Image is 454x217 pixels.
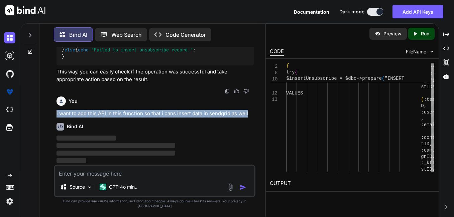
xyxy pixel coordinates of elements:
[270,63,277,70] span: 2
[4,68,15,79] img: githubDark
[266,176,438,191] h2: OUTPUT
[109,184,137,190] p: GPT-4o min..
[56,68,254,83] p: This way, you can easily check if the operation was successful and take appropriate action based ...
[4,32,15,43] img: darkChat
[421,141,433,147] span: tID,
[421,167,435,172] span: stIDs
[286,63,289,68] span: {
[56,158,86,163] span: ‌
[111,31,142,39] p: Web Search
[286,90,292,96] span: VA
[421,148,441,153] span: :campai
[286,76,382,81] span: $insertUnsubscribe = $dbc->prepare
[421,103,427,108] span: D,
[421,160,441,166] span: :_kftLi
[56,151,175,156] span: ‌
[240,184,246,191] img: icon
[100,184,106,190] img: GPT-4o mini
[421,97,424,102] span: (
[56,143,175,148] span: ‌
[270,48,284,56] div: CODE
[4,104,15,116] img: cloudideIcon
[421,84,438,89] span: stIDs`
[56,136,116,141] span: ‌
[295,69,298,75] span: {
[4,50,15,61] img: darkAi-studio
[69,31,87,39] p: Bind AI
[421,110,441,115] span: :userID
[294,9,329,15] span: Documentation
[67,123,83,130] h6: Bind AI
[421,30,429,37] p: Run
[270,76,277,82] span: 10
[4,86,15,97] img: premium
[165,31,206,39] p: Code Generator
[339,8,364,15] span: Dark mode
[5,5,45,15] img: Bind AI
[270,70,277,76] span: 8
[406,48,426,55] span: FileName
[384,76,404,81] span: "INSERT
[421,135,441,140] span: :contac
[421,78,441,83] span: `_kftLi
[392,5,443,18] button: Add API Keys
[56,110,254,118] p: i want to add this API in this function so that i cans insert data in sendgrid as well
[4,196,15,207] img: settings
[292,90,303,96] span: LUES
[270,90,277,96] div: 12
[70,184,85,190] p: Source
[243,88,249,94] img: dislike
[54,199,255,209] p: Bind can provide inaccurate information, including about people. Always double-check its answers....
[234,88,239,94] img: like
[382,76,384,81] span: (
[383,30,402,37] p: Preview
[270,96,277,103] div: 13
[78,47,89,53] span: echo
[225,88,230,94] img: copy
[421,154,435,159] span: gnID,
[294,8,329,15] button: Documentation
[375,31,381,37] img: preview
[421,122,441,128] span: :email,
[69,98,78,104] h6: You
[227,183,234,191] img: attachment
[87,184,93,190] img: Pick Models
[424,97,441,102] span: :tempI
[429,49,435,54] img: chevron down
[91,47,193,53] span: "Failed to insert unsubscribe record."
[65,47,75,53] span: else
[421,116,424,121] span: ,
[286,69,295,75] span: try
